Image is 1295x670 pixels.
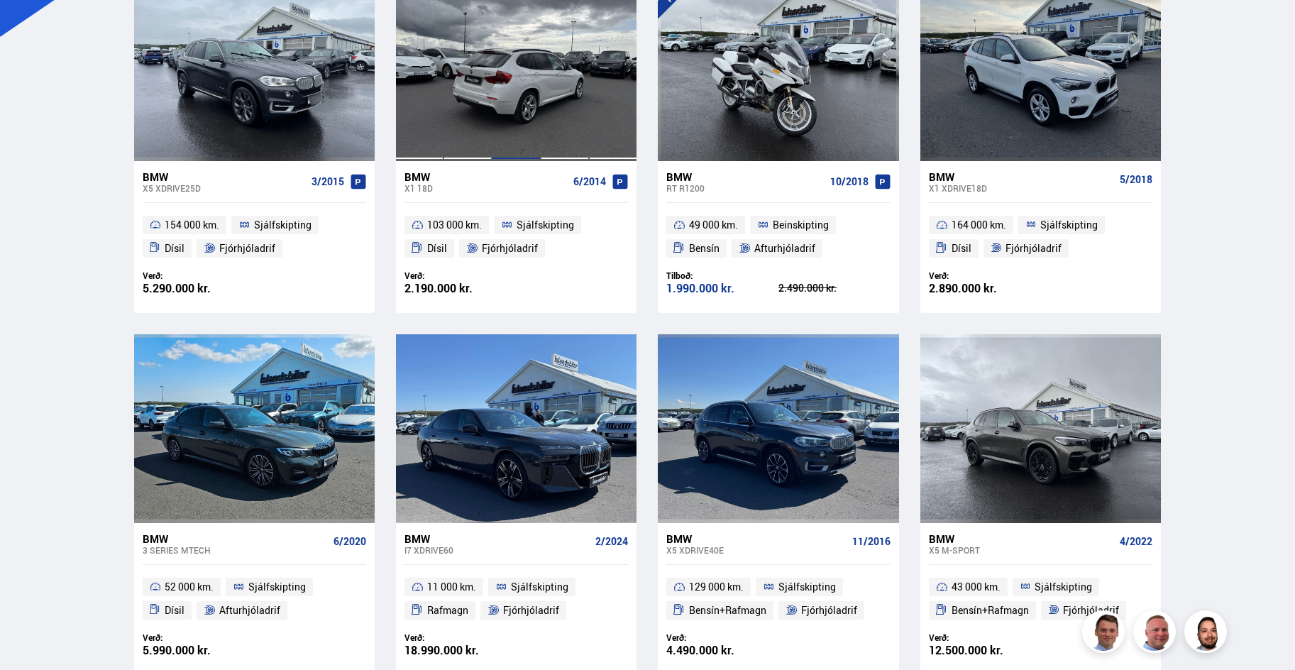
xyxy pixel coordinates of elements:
[595,536,628,547] span: 2/2024
[920,161,1161,313] a: BMW X1 XDRIVE18D 5/2018 164 000 km. Sjálfskipting Dísil Fjórhjóladrif Verð: 2.890.000 kr.
[1135,613,1178,655] img: siFngHWaQ9KaOqBr.png
[219,240,275,257] span: Fjórhjóladrif
[666,170,824,183] div: BMW
[1186,613,1229,655] img: nhp88E3Fdnt1Opn2.png
[929,170,1114,183] div: BMW
[427,240,447,257] span: Dísil
[1120,536,1152,547] span: 4/2022
[165,578,214,595] span: 52 000 km.
[143,183,306,193] div: X5 XDRIVE25D
[666,183,824,193] div: RT R1200
[801,602,857,619] span: Fjórhjóladrif
[165,216,219,234] span: 154 000 km.
[952,216,1006,234] span: 164 000 km.
[689,240,720,257] span: Bensín
[404,183,568,193] div: X1 18D
[1084,613,1127,655] img: FbJEzSuNWCJXmdc-.webp
[689,602,766,619] span: Bensín+Rafmagn
[165,240,184,257] span: Dísil
[143,532,328,545] div: BMW
[666,632,778,643] div: Verð:
[773,216,829,234] span: Beinskipting
[427,216,482,234] span: 103 000 km.
[778,283,891,293] div: 2.490.000 kr.
[778,578,836,595] span: Sjálfskipting
[427,578,476,595] span: 11 000 km.
[1063,602,1119,619] span: Fjórhjóladrif
[511,578,568,595] span: Sjálfskipting
[852,536,891,547] span: 11/2016
[427,602,468,619] span: Rafmagn
[482,240,538,257] span: Fjórhjóladrif
[666,282,778,295] div: 1.990.000 kr.
[143,545,328,555] div: 3 series MTECH
[952,602,1029,619] span: Bensín+Rafmagn
[404,532,590,545] div: BMW
[404,282,517,295] div: 2.190.000 kr.
[219,602,280,619] span: Afturhjóladrif
[754,240,815,257] span: Afturhjóladrif
[143,632,255,643] div: Verð:
[666,270,778,281] div: Tilboð:
[1035,578,1092,595] span: Sjálfskipting
[134,161,375,313] a: BMW X5 XDRIVE25D 3/2015 154 000 km. Sjálfskipting Dísil Fjórhjóladrif Verð: 5.290.000 kr.
[404,270,517,281] div: Verð:
[404,632,517,643] div: Verð:
[165,602,184,619] span: Dísil
[1040,216,1098,234] span: Sjálfskipting
[929,270,1041,281] div: Verð:
[404,545,590,555] div: i7 XDRIVE60
[952,240,971,257] span: Dísil
[312,176,344,187] span: 3/2015
[143,644,255,657] div: 5.990.000 kr.
[929,545,1114,555] div: X5 M-SPORT
[658,161,898,313] a: BMW RT R1200 10/2018 49 000 km. Beinskipting Bensín Afturhjóladrif Tilboð: 1.990.000 kr. 2.490.00...
[929,532,1114,545] div: BMW
[1120,174,1152,185] span: 5/2018
[929,183,1114,193] div: X1 XDRIVE18D
[929,282,1041,295] div: 2.890.000 kr.
[689,216,738,234] span: 49 000 km.
[517,216,574,234] span: Sjálfskipting
[248,578,306,595] span: Sjálfskipting
[952,578,1001,595] span: 43 000 km.
[396,161,637,313] a: BMW X1 18D 6/2014 103 000 km. Sjálfskipting Dísil Fjórhjóladrif Verð: 2.190.000 kr.
[666,644,778,657] div: 4.490.000 kr.
[334,536,366,547] span: 6/2020
[503,602,559,619] span: Fjórhjóladrif
[689,578,744,595] span: 129 000 km.
[666,545,846,555] div: X5 XDRIVE40E
[929,644,1041,657] div: 12.500.000 kr.
[573,176,606,187] span: 6/2014
[404,644,517,657] div: 18.990.000 kr.
[143,170,306,183] div: BMW
[1005,240,1062,257] span: Fjórhjóladrif
[929,632,1041,643] div: Verð:
[11,6,54,48] button: Open LiveChat chat widget
[254,216,312,234] span: Sjálfskipting
[830,176,869,187] span: 10/2018
[143,270,255,281] div: Verð:
[404,170,568,183] div: BMW
[666,532,846,545] div: BMW
[143,282,255,295] div: 5.290.000 kr.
